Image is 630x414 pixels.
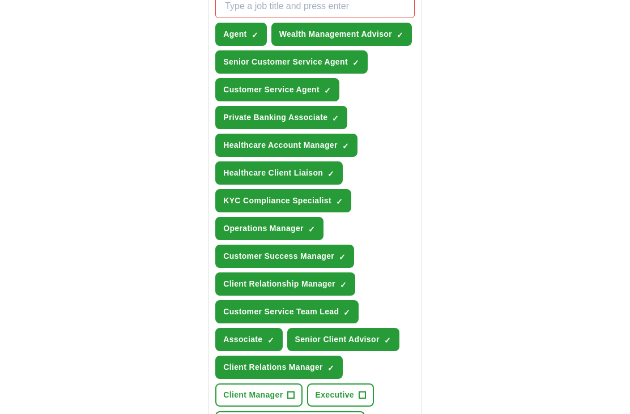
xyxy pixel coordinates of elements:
span: ✓ [252,31,258,40]
span: ✓ [352,59,359,68]
span: Client Relations Manager [223,362,323,374]
span: ✓ [342,142,349,151]
span: Customer Service Team Lead [223,306,339,318]
span: Healthcare Account Manager [223,140,338,152]
span: Agent [223,29,246,41]
span: KYC Compliance Specialist [223,195,331,207]
button: Wealth Management Advisor✓ [271,23,412,46]
span: Customer Service Agent [223,84,320,96]
span: Operations Manager [223,223,304,235]
button: Customer Service Agent✓ [215,79,339,102]
span: ✓ [324,87,331,96]
span: ✓ [332,114,339,123]
button: Senior Client Advisor✓ [287,328,399,352]
span: ✓ [327,364,334,373]
button: Client Relations Manager✓ [215,356,343,379]
button: Client Relationship Manager✓ [215,273,355,296]
span: ✓ [384,336,391,345]
span: Customer Success Manager [223,251,334,263]
span: ✓ [397,31,403,40]
span: Senior Client Advisor [295,334,380,346]
button: Senior Customer Service Agent✓ [215,51,368,74]
button: Executive [307,384,374,407]
span: ✓ [343,309,350,318]
button: Associate✓ [215,328,282,352]
span: ✓ [308,225,315,234]
span: Executive [315,390,354,402]
button: Client Manager [215,384,303,407]
button: Customer Service Team Lead✓ [215,301,359,324]
span: Private Banking Associate [223,112,327,124]
button: KYC Compliance Specialist✓ [215,190,351,213]
button: Healthcare Client Liaison✓ [215,162,343,185]
span: ✓ [327,170,334,179]
button: Agent✓ [215,23,266,46]
span: ✓ [336,198,343,207]
button: Customer Success Manager✓ [215,245,354,268]
button: Private Banking Associate✓ [215,106,347,130]
button: Healthcare Account Manager✓ [215,134,357,157]
span: ✓ [339,253,346,262]
span: Healthcare Client Liaison [223,168,323,180]
span: Client Manager [223,390,283,402]
span: Senior Customer Service Agent [223,57,348,69]
span: ✓ [267,336,274,345]
button: Operations Manager✓ [215,217,323,241]
span: Client Relationship Manager [223,279,335,291]
span: ✓ [340,281,347,290]
span: Associate [223,334,262,346]
span: Wealth Management Advisor [279,29,392,41]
